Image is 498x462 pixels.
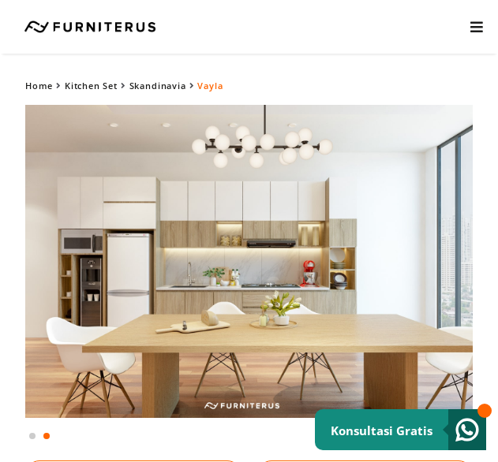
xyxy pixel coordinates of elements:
[25,80,53,91] a: Home
[65,80,118,91] a: Kitchen Set
[315,409,486,450] a: Konsultasi Gratis
[331,423,432,438] small: Konsultasi Gratis
[129,80,186,91] a: Skandinavia
[197,80,223,91] span: Vayla
[25,105,473,418] img: Vayla Kitchen Set Skandinavia by Furniterus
